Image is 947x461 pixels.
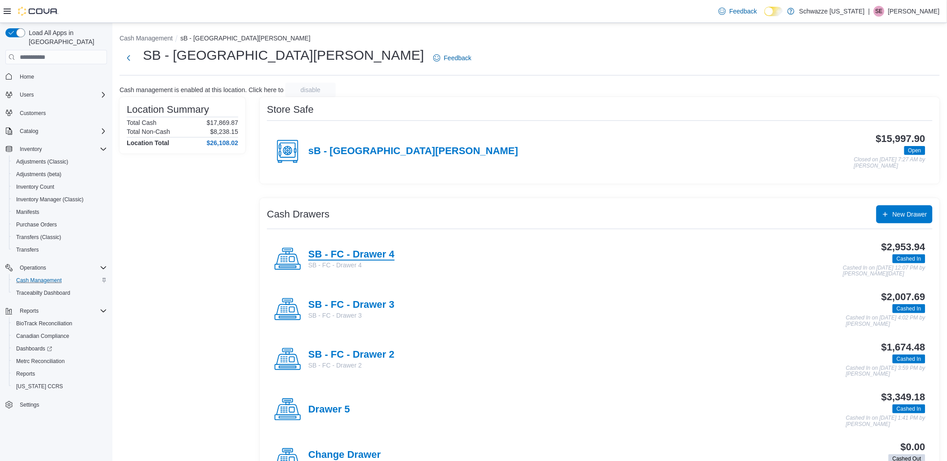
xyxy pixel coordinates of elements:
span: Catalog [16,126,107,137]
span: Dark Mode [765,16,765,17]
span: Inventory [20,146,42,153]
a: Manifests [13,207,43,217]
img: Cova [18,7,58,16]
a: Canadian Compliance [13,331,73,341]
button: Customers [2,106,111,120]
span: Washington CCRS [13,381,107,392]
button: Inventory Count [9,181,111,193]
span: BioTrack Reconciliation [13,318,107,329]
button: Transfers [9,244,111,256]
span: Dashboards [16,345,52,352]
span: disable [301,85,320,94]
h4: SB - FC - Drawer 2 [308,349,395,361]
span: Cashed In [893,254,925,263]
span: Operations [16,262,107,273]
p: Cashed In on [DATE] 3:59 PM by [PERSON_NAME] [846,365,925,377]
span: Metrc Reconciliation [13,356,107,367]
span: Inventory Manager (Classic) [16,196,84,203]
span: Inventory Count [13,182,107,192]
button: Operations [16,262,50,273]
span: SE [876,6,883,17]
span: [US_STATE] CCRS [16,383,63,390]
span: Cashed In [897,255,921,263]
p: Cash management is enabled at this location. Click here to [120,86,284,93]
button: Manifests [9,206,111,218]
h3: Store Safe [267,104,314,115]
span: Cashed In [897,355,921,363]
button: Operations [2,262,111,274]
span: Traceabilty Dashboard [16,289,70,297]
span: Manifests [13,207,107,217]
button: Inventory Manager (Classic) [9,193,111,206]
button: Cash Management [120,35,173,42]
p: Closed on [DATE] 7:27 AM by [PERSON_NAME] [854,157,925,169]
span: Canadian Compliance [13,331,107,341]
button: Inventory [2,143,111,155]
button: Reports [9,368,111,380]
h4: Location Total [127,139,169,146]
span: Load All Apps in [GEOGRAPHIC_DATA] [25,28,107,46]
h3: $3,349.18 [881,392,925,403]
input: Dark Mode [765,7,783,16]
button: sB - [GEOGRAPHIC_DATA][PERSON_NAME] [180,35,311,42]
span: Reports [16,306,107,316]
a: Transfers (Classic) [13,232,65,243]
h3: $1,674.48 [881,342,925,353]
span: Reports [20,307,39,315]
button: Settings [2,398,111,411]
span: Adjustments (beta) [16,171,62,178]
span: Cashed In [893,355,925,363]
h6: Total Non-Cash [127,128,170,135]
a: Transfers [13,244,42,255]
a: Inventory Count [13,182,58,192]
span: Adjustments (Classic) [16,158,68,165]
button: Inventory [16,144,45,155]
span: Feedback [444,53,471,62]
button: Traceabilty Dashboard [9,287,111,299]
span: Cashed In [897,405,921,413]
h4: SB - FC - Drawer 4 [308,249,395,261]
button: Catalog [2,125,111,137]
button: Purchase Orders [9,218,111,231]
span: Dashboards [13,343,107,354]
span: Reports [13,368,107,379]
button: BioTrack Reconciliation [9,317,111,330]
a: Feedback [430,49,475,67]
h4: $26,108.02 [207,139,238,146]
span: Purchase Orders [13,219,107,230]
a: Metrc Reconciliation [13,356,68,367]
h4: SB - FC - Drawer 3 [308,299,395,311]
button: [US_STATE] CCRS [9,380,111,393]
p: $8,238.15 [210,128,238,135]
span: Cashed In [893,304,925,313]
span: Home [20,73,34,80]
button: Adjustments (Classic) [9,155,111,168]
span: Transfers (Classic) [13,232,107,243]
h3: $15,997.90 [876,133,925,144]
p: SB - FC - Drawer 3 [308,311,395,320]
h4: sB - [GEOGRAPHIC_DATA][PERSON_NAME] [308,146,518,157]
span: Operations [20,264,46,271]
p: Schwazze [US_STATE] [799,6,865,17]
button: Canadian Compliance [9,330,111,342]
span: Open [908,146,921,155]
span: Settings [16,399,107,410]
nav: An example of EuiBreadcrumbs [120,34,940,44]
span: Transfers [13,244,107,255]
span: BioTrack Reconciliation [16,320,72,327]
a: Dashboards [13,343,56,354]
h1: SB - [GEOGRAPHIC_DATA][PERSON_NAME] [143,46,424,64]
button: Next [120,49,138,67]
span: Inventory [16,144,107,155]
a: [US_STATE] CCRS [13,381,67,392]
span: Users [20,91,34,98]
button: Cash Management [9,274,111,287]
span: Cash Management [13,275,107,286]
button: Reports [16,306,42,316]
h4: Drawer 5 [308,404,350,416]
span: Purchase Orders [16,221,57,228]
p: SB - FC - Drawer 2 [308,361,395,370]
button: Home [2,70,111,83]
a: Traceabilty Dashboard [13,288,74,298]
p: SB - FC - Drawer 4 [308,261,395,270]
